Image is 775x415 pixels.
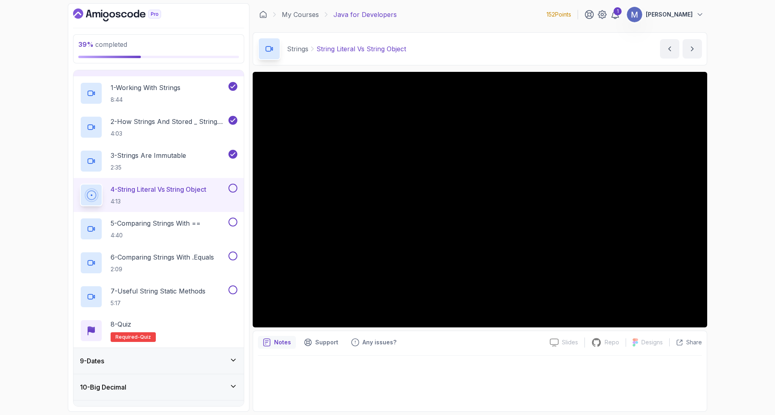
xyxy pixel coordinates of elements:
p: 2 - How Strings And Stored _ String Pool [111,117,227,126]
p: Support [315,338,338,346]
p: 4:40 [111,231,201,239]
a: My Courses [282,10,319,19]
p: Strings [287,44,308,54]
p: Any issues? [362,338,396,346]
button: 9-Dates [73,348,244,374]
button: 8-QuizRequired-quiz [80,319,237,342]
p: 5 - Comparing Strings With == [111,218,201,228]
button: 3-Strings Are Immutable2:35 [80,150,237,172]
a: 1 [610,10,620,19]
img: user profile image [627,7,642,22]
p: 5:17 [111,299,205,307]
p: 6 - Comparing Strings With .Equals [111,252,214,262]
a: Dashboard [259,10,267,19]
span: quiz [140,334,151,340]
p: 3 - Strings Are Immutable [111,151,186,160]
button: user profile image[PERSON_NAME] [626,6,704,23]
p: 8 - Quiz [111,319,131,329]
p: 8:44 [111,96,180,104]
p: Java for Developers [333,10,397,19]
p: 152 Points [547,10,571,19]
p: 7 - Useful String Static Methods [111,286,205,296]
div: 1 [614,7,622,15]
iframe: 4 - String Literal vs String Object [253,72,707,327]
button: 5-Comparing Strings With ==4:40 [80,218,237,240]
p: [PERSON_NAME] [646,10,693,19]
button: 1-Working With Strings8:44 [80,82,237,105]
button: 4-String Literal Vs String Object4:13 [80,184,237,206]
button: previous content [660,39,679,59]
span: Required- [115,334,140,340]
p: String Literal Vs String Object [316,44,406,54]
button: 10-Big Decimal [73,374,244,400]
p: 4:13 [111,197,206,205]
p: Slides [562,338,578,346]
button: notes button [258,336,296,349]
a: Dashboard [73,8,180,21]
p: 2:09 [111,265,214,273]
button: Support button [299,336,343,349]
h3: 10 - Big Decimal [80,382,126,392]
h3: 9 - Dates [80,356,104,366]
p: Designs [641,338,663,346]
span: 39 % [78,40,94,48]
p: Repo [605,338,619,346]
p: 2:35 [111,163,186,172]
p: 4 - String Literal Vs String Object [111,184,206,194]
p: 4:03 [111,130,227,138]
button: 7-Useful String Static Methods5:17 [80,285,237,308]
p: 1 - Working With Strings [111,83,180,92]
button: Feedback button [346,336,401,349]
button: Share [669,338,702,346]
p: Notes [274,338,291,346]
span: completed [78,40,127,48]
button: next content [683,39,702,59]
button: 2-How Strings And Stored _ String Pool4:03 [80,116,237,138]
p: Share [686,338,702,346]
button: 6-Comparing Strings With .Equals2:09 [80,252,237,274]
